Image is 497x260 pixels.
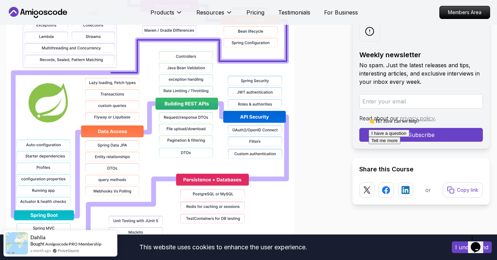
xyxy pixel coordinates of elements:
a: For Business [324,8,358,17]
div: This website uses cookies to enhance the user experience. [5,240,441,255]
p: Resources [196,8,224,17]
input: Enter your email [359,94,483,109]
button: Subscribe [359,128,483,142]
button: I have a question [3,14,43,21]
span: Dahlia [30,234,46,240]
a: Testimonials [278,8,310,17]
p: Read about our . [359,114,483,122]
span: a month ago [30,248,51,253]
button: Accept cookies [452,241,492,253]
a: ProveSource [58,248,79,253]
img: provesource social proof notification image [6,232,28,254]
button: Products [150,8,183,22]
iframe: chat widget [366,116,490,229]
button: Tell me more [3,21,35,29]
a: Pricing [246,8,264,17]
a: Amigoscode PRO Membership [45,241,101,247]
a: privacy policy [400,115,435,122]
span: 👋 Hi! How can we help? [3,3,53,8]
h2: Weekly newsletter [359,50,483,60]
p: Products [150,8,174,17]
button: Resources [196,8,233,22]
h2: Share this Course [359,164,483,174]
div: 👋 Hi! How can we help?I have a questionTell me more [3,3,127,29]
p: No spam. Just the latest releases and tips, interesting articles, and exclusive interviews in you... [359,61,483,86]
a: Members Area [439,6,490,19]
iframe: chat widget [468,232,490,253]
p: Members Area [440,6,490,19]
span: Bought [30,241,45,247]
